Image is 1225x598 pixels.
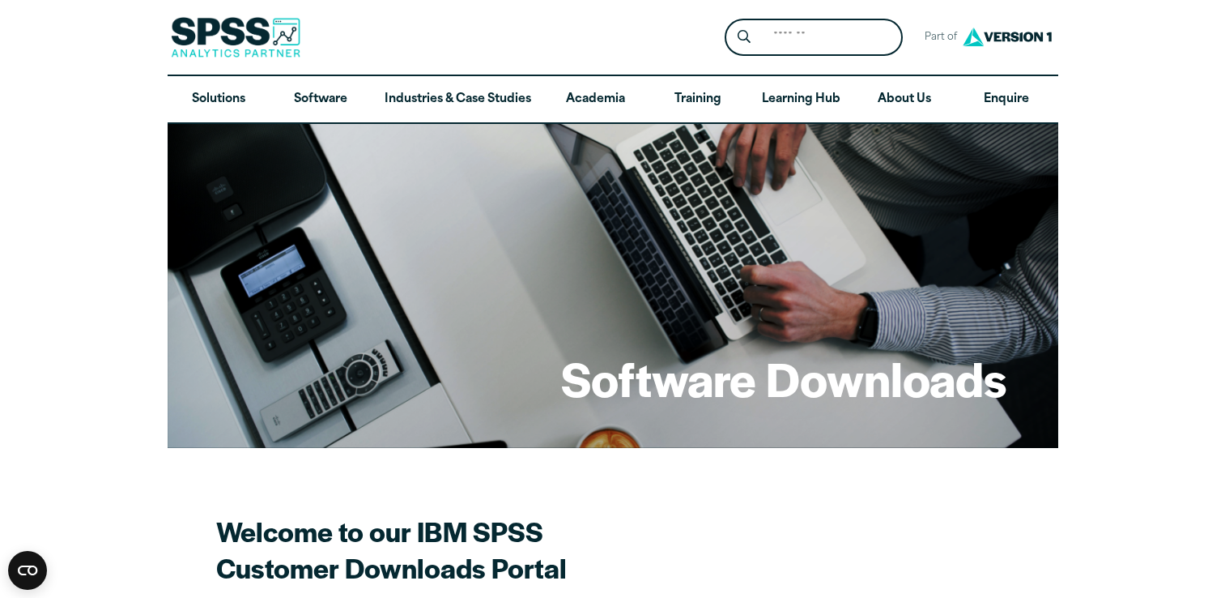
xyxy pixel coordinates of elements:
[853,76,955,123] a: About Us
[216,513,783,586] h2: Welcome to our IBM SPSS Customer Downloads Portal
[955,76,1057,123] a: Enquire
[168,76,270,123] a: Solutions
[725,19,903,57] form: Site Header Search Form
[544,76,646,123] a: Academia
[168,76,1058,123] nav: Desktop version of site main menu
[561,347,1006,410] h1: Software Downloads
[8,551,47,590] button: Open CMP widget
[749,76,853,123] a: Learning Hub
[270,76,372,123] a: Software
[372,76,544,123] a: Industries & Case Studies
[646,76,748,123] a: Training
[729,23,759,53] button: Search magnifying glass icon
[171,17,300,58] img: SPSS Analytics Partner
[738,30,751,44] svg: Search magnifying glass icon
[916,26,959,49] span: Part of
[959,22,1056,52] img: Version1 Logo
